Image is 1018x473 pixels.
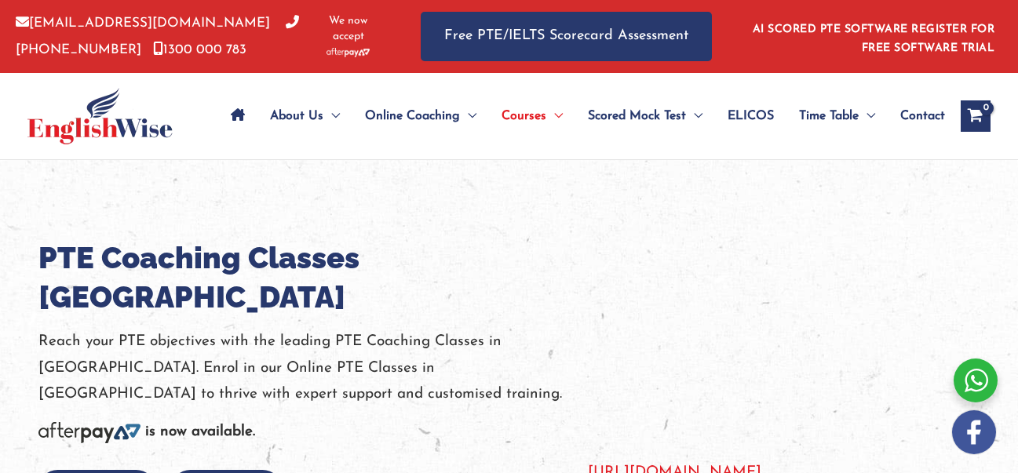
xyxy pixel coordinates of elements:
a: Contact [888,89,945,144]
span: ELICOS [728,89,774,144]
span: Contact [900,89,945,144]
span: Menu Toggle [323,89,340,144]
span: Menu Toggle [460,89,476,144]
a: Time TableMenu Toggle [786,89,888,144]
a: [EMAIL_ADDRESS][DOMAIN_NAME] [16,16,270,30]
img: white-facebook.png [952,410,996,454]
a: AI SCORED PTE SOFTWARE REGISTER FOR FREE SOFTWARE TRIAL [753,24,995,54]
a: [PHONE_NUMBER] [16,16,299,56]
span: Scored Mock Test [588,89,686,144]
img: cropped-ew-logo [27,88,173,144]
span: Online Coaching [365,89,460,144]
a: CoursesMenu Toggle [489,89,575,144]
span: About Us [270,89,323,144]
p: Reach your PTE objectives with the leading PTE Coaching Classes in [GEOGRAPHIC_DATA]. Enrol in ou... [38,329,588,407]
span: Menu Toggle [686,89,702,144]
span: Menu Toggle [859,89,875,144]
a: Scored Mock TestMenu Toggle [575,89,715,144]
aside: Header Widget 1 [743,11,1002,62]
a: About UsMenu Toggle [257,89,352,144]
img: Afterpay-Logo [38,422,140,443]
a: Free PTE/IELTS Scorecard Assessment [421,12,712,61]
a: Online CoachingMenu Toggle [352,89,489,144]
a: View Shopping Cart, empty [961,100,991,132]
img: Afterpay-Logo [327,48,370,56]
span: Menu Toggle [546,89,563,144]
h1: PTE Coaching Classes [GEOGRAPHIC_DATA] [38,238,588,317]
span: Time Table [799,89,859,144]
nav: Site Navigation: Main Menu [218,89,945,144]
b: is now available. [145,424,255,439]
span: We now accept [315,13,381,45]
span: Courses [502,89,546,144]
a: 1300 000 783 [153,43,246,56]
a: ELICOS [715,89,786,144]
